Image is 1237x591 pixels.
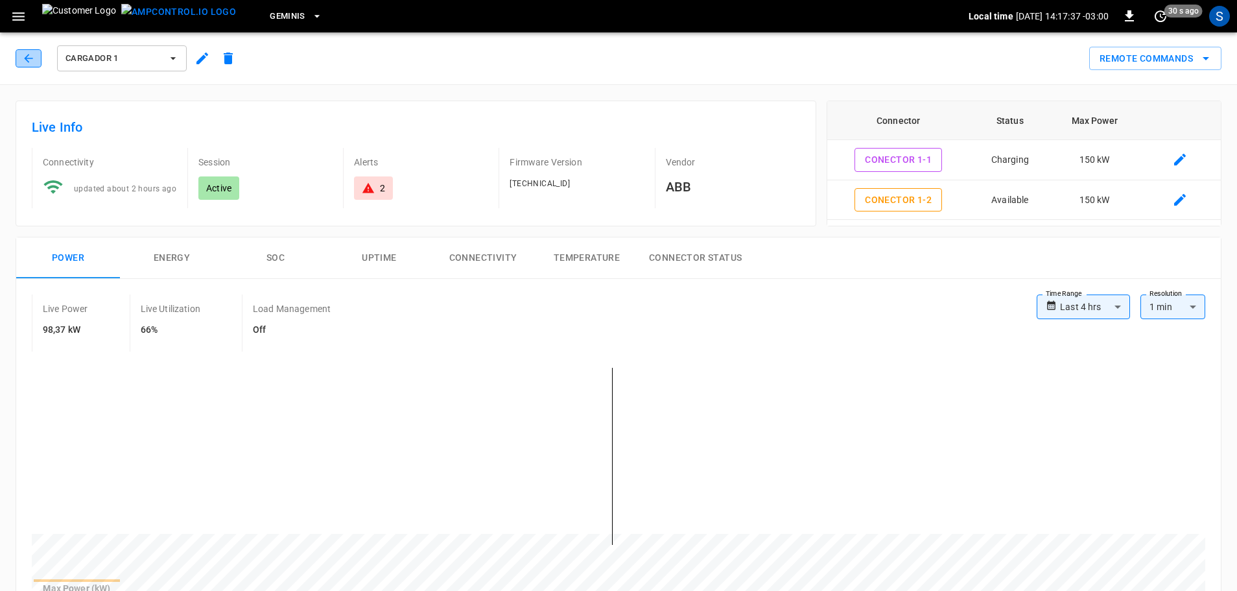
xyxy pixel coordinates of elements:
[121,4,236,20] img: ampcontrol.io logo
[510,179,570,188] span: [TECHNICAL_ID]
[270,9,305,24] span: Geminis
[510,156,644,169] p: Firmware Version
[1089,47,1221,71] button: Remote Commands
[327,237,431,279] button: Uptime
[969,10,1013,23] p: Local time
[198,156,333,169] p: Session
[1150,6,1171,27] button: set refresh interval
[141,323,200,337] h6: 66%
[253,323,331,337] h6: Off
[666,156,800,169] p: Vendor
[206,182,231,195] p: Active
[970,180,1050,221] td: Available
[1016,10,1109,23] p: [DATE] 14:17:37 -03:00
[1140,295,1205,319] div: 1 min
[1046,289,1082,299] label: Time Range
[639,237,752,279] button: Connector Status
[57,45,187,71] button: Cargador 1
[16,237,120,279] button: Power
[1149,289,1182,299] label: Resolution
[120,237,224,279] button: Energy
[224,237,327,279] button: SOC
[970,220,1050,260] td: Finishing
[1209,6,1230,27] div: profile-icon
[43,156,177,169] p: Connectivity
[42,4,116,29] img: Customer Logo
[354,156,488,169] p: Alerts
[141,302,200,315] p: Live Utilization
[970,140,1050,180] td: Charging
[265,4,327,29] button: Geminis
[253,302,331,315] p: Load Management
[74,184,176,193] span: updated about 2 hours ago
[854,148,942,172] button: Conector 1-1
[43,323,88,337] h6: 98,37 kW
[380,182,385,195] div: 2
[431,237,535,279] button: Connectivity
[666,176,800,197] h6: ABB
[1089,47,1221,71] div: remote commands options
[1050,101,1138,140] th: Max Power
[65,51,161,66] span: Cargador 1
[535,237,639,279] button: Temperature
[43,302,88,315] p: Live Power
[1050,140,1138,180] td: 150 kW
[854,188,942,212] button: Conector 1-2
[970,101,1050,140] th: Status
[827,101,1221,300] table: connector table
[1060,295,1130,319] div: Last 4 hrs
[1050,180,1138,221] td: 150 kW
[32,117,800,138] h6: Live Info
[827,101,970,140] th: Connector
[1050,220,1138,260] td: 150 kW
[1164,5,1203,18] span: 30 s ago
